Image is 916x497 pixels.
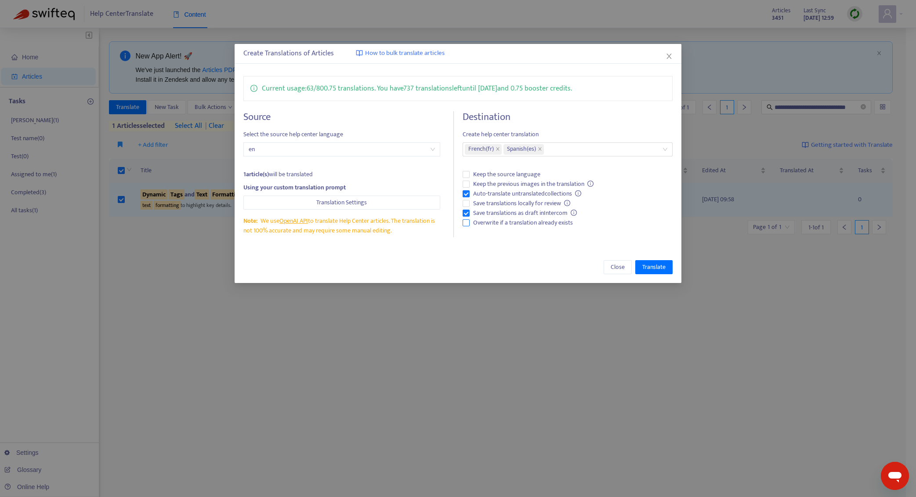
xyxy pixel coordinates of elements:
[356,48,445,58] a: How to bulk translate articles
[365,48,445,58] span: How to bulk translate articles
[243,169,269,179] strong: 1 article(s)
[243,48,673,59] div: Create Translations of Articles
[250,83,257,92] span: info-circle
[470,199,574,208] span: Save translations locally for review
[564,200,570,206] span: info-circle
[470,179,597,189] span: Keep the previous images in the translation
[604,260,632,274] button: Close
[243,183,440,192] div: Using your custom translation prompt
[470,189,585,199] span: Auto-translate untranslated collections
[243,216,440,236] div: We use to translate Help Center articles. The translation is not 100% accurate and may require so...
[468,144,494,155] span: French ( fr )
[470,218,576,228] span: Overwrite if a translation already exists
[262,83,572,94] p: Current usage: 63 / 800.75 translations . You have 737 translations left until [DATE] and 0.75 bo...
[587,181,594,187] span: info-circle
[243,130,440,139] span: Select the source help center language
[470,170,544,179] span: Keep the source language
[356,50,363,57] img: image-link
[571,210,577,216] span: info-circle
[666,53,673,60] span: close
[243,111,440,123] h4: Source
[463,111,673,123] h4: Destination
[635,260,673,274] button: Translate
[575,190,581,196] span: info-circle
[316,198,367,207] span: Translation Settings
[279,216,308,226] a: OpenAI API
[664,51,674,61] button: Close
[243,216,257,226] span: Note:
[538,147,542,152] span: close
[249,143,435,156] span: en
[507,144,536,155] span: Spanish ( es )
[470,208,581,218] span: Save translations as draft in Intercom
[611,262,625,272] span: Close
[243,196,440,210] button: Translation Settings
[642,262,666,272] span: Translate
[463,130,673,139] span: Create help center translation
[496,147,500,152] span: close
[243,170,440,179] div: will be translated
[881,462,909,490] iframe: Button to launch messaging window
